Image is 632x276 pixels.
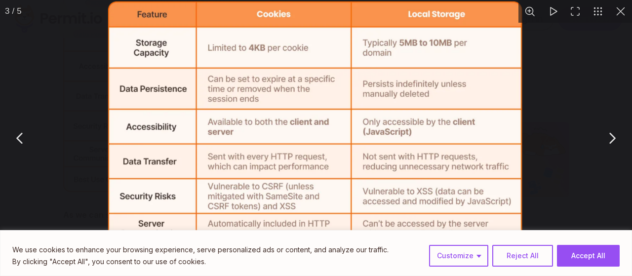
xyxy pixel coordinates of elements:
button: Accept All [557,245,620,267]
img: Image 3 of 5 [108,1,522,273]
button: Reject All [492,245,553,267]
button: Customize [429,245,488,267]
button: Next [599,126,624,151]
p: By clicking "Accept All", you consent to our use of cookies. [12,256,389,268]
button: Previous [8,126,33,151]
p: We use cookies to enhance your browsing experience, serve personalized ads or content, and analyz... [12,244,389,256]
